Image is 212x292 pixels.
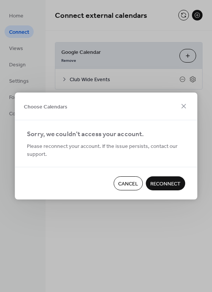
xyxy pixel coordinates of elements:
[146,176,185,190] button: Reconnect
[27,143,185,159] span: Please reconnect your account. If the issue persists, contact our support.
[150,180,181,188] span: Reconnect
[27,129,184,140] div: Sorry, we couldn't access your account.
[24,103,67,111] span: Choose Calendars
[114,176,143,190] button: Cancel
[118,180,138,188] span: Cancel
